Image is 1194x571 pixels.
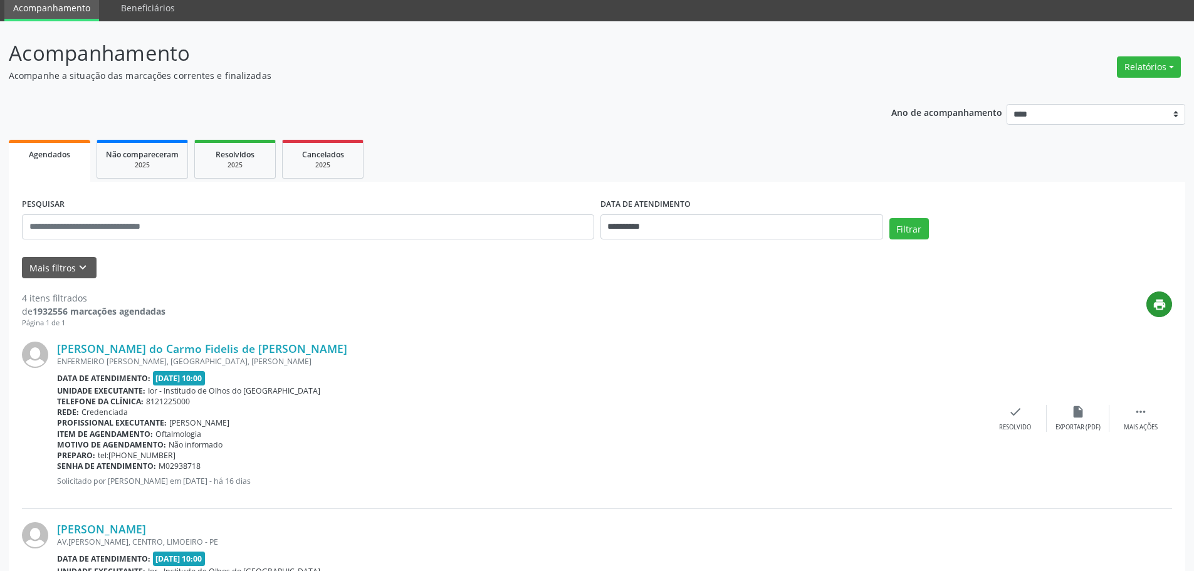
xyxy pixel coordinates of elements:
[600,195,691,214] label: DATA DE ATENDIMENTO
[153,371,206,385] span: [DATE] 10:00
[1146,291,1172,317] button: print
[169,439,223,450] span: Não informado
[1117,56,1181,78] button: Relatórios
[29,149,70,160] span: Agendados
[57,373,150,384] b: Data de atendimento:
[57,553,150,564] b: Data de atendimento:
[106,160,179,170] div: 2025
[889,218,929,239] button: Filtrar
[204,160,266,170] div: 2025
[169,417,229,428] span: [PERSON_NAME]
[57,537,984,547] div: AV.[PERSON_NAME], CENTRO, LIMOEIRO - PE
[891,104,1002,120] p: Ano de acompanhamento
[57,342,347,355] a: [PERSON_NAME] do Carmo Fidelis de [PERSON_NAME]
[9,38,832,69] p: Acompanhamento
[1071,405,1085,419] i: insert_drive_file
[98,450,175,461] span: tel:[PHONE_NUMBER]
[1008,405,1022,419] i: check
[81,407,128,417] span: Credenciada
[57,461,156,471] b: Senha de atendimento:
[76,261,90,275] i: keyboard_arrow_down
[22,195,65,214] label: PESQUISAR
[1134,405,1148,419] i: 
[1153,298,1166,312] i: print
[153,552,206,566] span: [DATE] 10:00
[57,476,984,486] p: Solicitado por [PERSON_NAME] em [DATE] - há 16 dias
[302,149,344,160] span: Cancelados
[155,429,201,439] span: Oftalmologia
[33,305,165,317] strong: 1932556 marcações agendadas
[146,396,190,407] span: 8121225000
[57,522,146,536] a: [PERSON_NAME]
[291,160,354,170] div: 2025
[216,149,254,160] span: Resolvidos
[1055,423,1101,432] div: Exportar (PDF)
[57,439,166,450] b: Motivo de agendamento:
[22,257,97,279] button: Mais filtroskeyboard_arrow_down
[159,461,201,471] span: M02938718
[57,450,95,461] b: Preparo:
[57,385,145,396] b: Unidade executante:
[22,318,165,328] div: Página 1 de 1
[22,522,48,548] img: img
[57,356,984,367] div: ENFERMEIRO [PERSON_NAME], [GEOGRAPHIC_DATA], [PERSON_NAME]
[106,149,179,160] span: Não compareceram
[57,429,153,439] b: Item de agendamento:
[57,407,79,417] b: Rede:
[57,396,144,407] b: Telefone da clínica:
[22,305,165,318] div: de
[999,423,1031,432] div: Resolvido
[22,342,48,368] img: img
[1124,423,1158,432] div: Mais ações
[22,291,165,305] div: 4 itens filtrados
[9,69,832,82] p: Acompanhe a situação das marcações correntes e finalizadas
[148,385,320,396] span: Ior - Institudo de Olhos do [GEOGRAPHIC_DATA]
[57,417,167,428] b: Profissional executante:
